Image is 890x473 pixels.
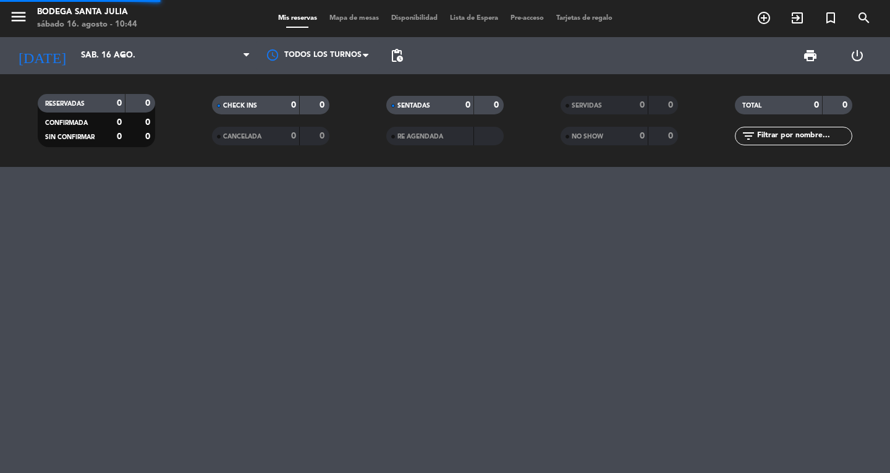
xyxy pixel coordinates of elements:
[45,134,95,140] span: SIN CONFIRMAR
[320,101,327,109] strong: 0
[117,118,122,127] strong: 0
[397,103,430,109] span: SENTADAS
[9,7,28,30] button: menu
[37,19,137,31] div: sábado 16. agosto - 10:44
[389,48,404,63] span: pending_actions
[320,132,327,140] strong: 0
[550,15,619,22] span: Tarjetas de regalo
[9,42,75,69] i: [DATE]
[857,11,871,25] i: search
[291,101,296,109] strong: 0
[465,101,470,109] strong: 0
[668,101,676,109] strong: 0
[37,6,137,19] div: Bodega Santa Julia
[842,101,850,109] strong: 0
[117,99,122,108] strong: 0
[742,103,761,109] span: TOTAL
[640,101,645,109] strong: 0
[834,37,881,74] div: LOG OUT
[850,48,865,63] i: power_settings_new
[117,132,122,141] strong: 0
[45,101,85,107] span: RESERVADAS
[145,118,153,127] strong: 0
[572,134,603,140] span: NO SHOW
[494,101,501,109] strong: 0
[741,129,756,143] i: filter_list
[397,134,443,140] span: RE AGENDADA
[803,48,818,63] span: print
[115,48,130,63] i: arrow_drop_down
[223,103,257,109] span: CHECK INS
[814,101,819,109] strong: 0
[790,11,805,25] i: exit_to_app
[640,132,645,140] strong: 0
[385,15,444,22] span: Disponibilidad
[272,15,323,22] span: Mis reservas
[145,99,153,108] strong: 0
[756,129,852,143] input: Filtrar por nombre...
[756,11,771,25] i: add_circle_outline
[823,11,838,25] i: turned_in_not
[145,132,153,141] strong: 0
[668,132,676,140] strong: 0
[572,103,602,109] span: SERVIDAS
[504,15,550,22] span: Pre-acceso
[223,134,261,140] span: CANCELADA
[9,7,28,26] i: menu
[323,15,385,22] span: Mapa de mesas
[444,15,504,22] span: Lista de Espera
[45,120,88,126] span: CONFIRMADA
[291,132,296,140] strong: 0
